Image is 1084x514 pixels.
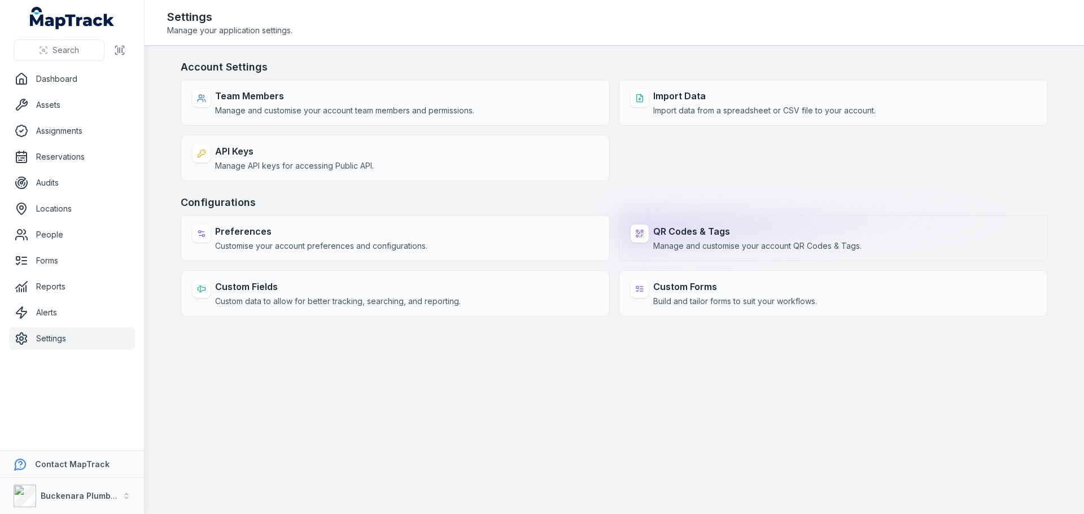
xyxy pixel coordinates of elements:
a: Custom FieldsCustom data to allow for better tracking, searching, and reporting. [181,270,610,317]
a: MapTrack [30,7,115,29]
strong: QR Codes & Tags [653,225,862,238]
a: Assets [9,94,135,116]
span: Manage and customise your account team members and permissions. [215,105,474,116]
a: Alerts [9,301,135,324]
strong: API Keys [215,144,374,158]
span: Search [53,45,79,56]
h3: Configurations [181,195,1048,210]
strong: Custom Forms [653,280,817,293]
span: Manage your application settings. [167,25,292,36]
strong: Custom Fields [215,280,461,293]
a: People [9,223,135,246]
strong: Import Data [653,89,876,103]
strong: Preferences [215,225,427,238]
a: Settings [9,327,135,350]
button: Search [14,39,104,61]
h2: Settings [167,9,292,25]
span: Custom data to allow for better tracking, searching, and reporting. [215,296,461,307]
h3: Account Settings [181,59,1048,75]
a: Dashboard [9,68,135,90]
span: Manage API keys for accessing Public API. [215,160,374,172]
strong: Contact MapTrack [35,459,110,469]
span: Customise your account preferences and configurations. [215,240,427,252]
span: Manage and customise your account QR Codes & Tags. [653,240,862,252]
a: API KeysManage API keys for accessing Public API. [181,135,610,181]
a: Locations [9,197,135,220]
a: Reservations [9,146,135,168]
a: PreferencesCustomise your account preferences and configurations. [181,215,610,261]
a: Audits [9,172,135,194]
span: Import data from a spreadsheet or CSV file to your account. [653,105,876,116]
span: Build and tailor forms to suit your workflows. [653,296,817,307]
strong: Buckenara Plumbing Gas & Electrical [41,491,189,500]
a: Forms [9,249,135,272]
a: Team MembersManage and customise your account team members and permissions. [181,80,610,126]
a: Reports [9,275,135,298]
a: QR Codes & TagsManage and customise your account QR Codes & Tags. [619,215,1048,261]
a: Import DataImport data from a spreadsheet or CSV file to your account. [619,80,1048,126]
strong: Team Members [215,89,474,103]
a: Custom FormsBuild and tailor forms to suit your workflows. [619,270,1048,317]
a: Assignments [9,120,135,142]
